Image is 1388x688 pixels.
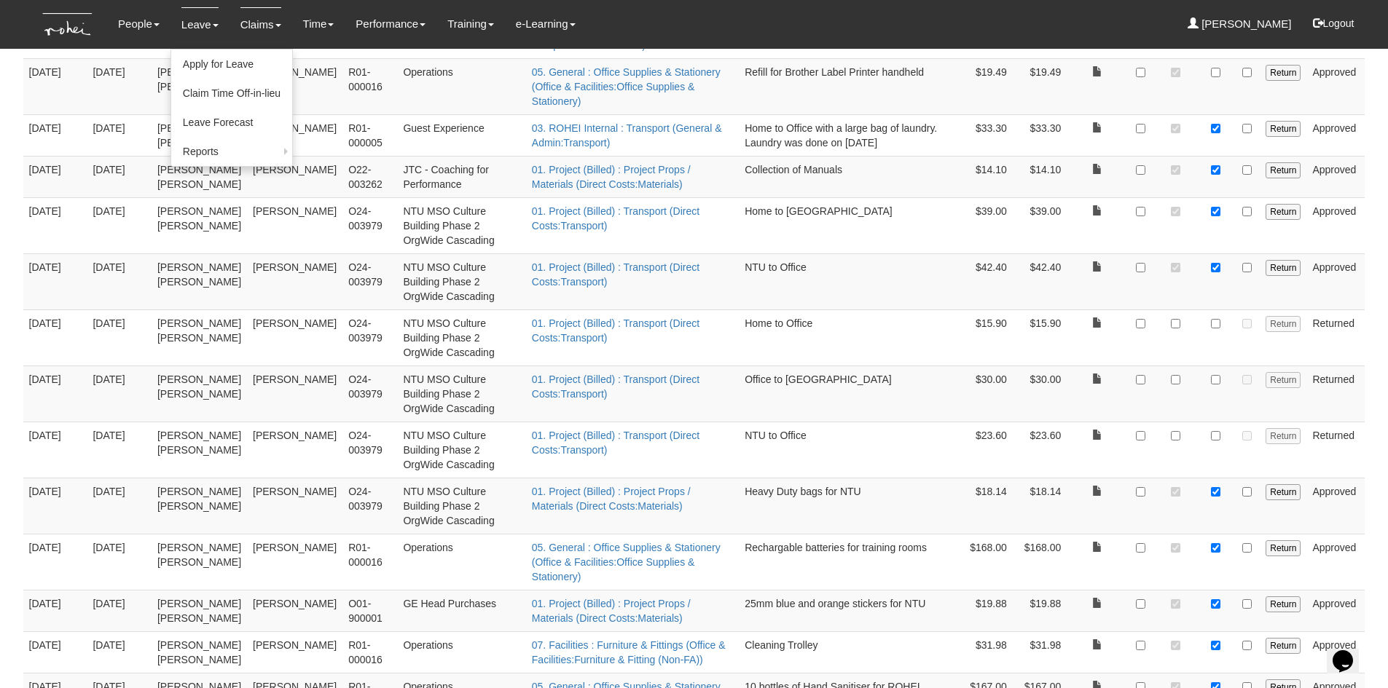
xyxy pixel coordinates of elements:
input: Return [1266,638,1301,654]
td: [DATE] [23,534,87,590]
td: Returned [1306,422,1365,478]
button: Logout [1303,6,1365,41]
td: [DATE] [23,478,87,534]
td: $30.00 [1013,365,1067,422]
td: [DATE] [23,253,87,309]
td: [PERSON_NAME] [PERSON_NAME] [152,534,247,590]
td: [DATE] [23,422,87,478]
td: $31.98 [1013,631,1067,673]
a: 07. Facilities : Furniture & Fittings (Office & Facilities:Furniture & Fitting (Non-FA)) [532,639,726,665]
td: [DATE] [87,590,151,631]
td: Operations [397,534,525,590]
td: [DATE] [23,58,87,114]
td: $42.40 [957,253,1013,309]
td: $168.00 [1013,534,1067,590]
td: [PERSON_NAME] [247,309,342,365]
td: [DATE] [23,590,87,631]
td: Approved [1306,631,1365,673]
td: [DATE] [87,422,151,478]
td: Returned [1306,309,1365,365]
a: 01. Project (Billed) : Transport (Direct Costs:Transport) [532,373,699,400]
a: Apply for Leave [171,50,292,79]
td: [DATE] [87,478,151,534]
td: [PERSON_NAME] [PERSON_NAME] [152,478,247,534]
a: 05. General : Office Supplies & Stationery (Office & Facilities:Office Supplies & Stationery) [532,66,721,107]
td: Cleaning Trolley [739,631,957,673]
td: GE Head Purchases [397,590,525,631]
td: $168.00 [957,534,1013,590]
td: 25mm blue and orange stickers for NTU [739,590,957,631]
td: JTC - Coaching for Performance [397,156,525,197]
a: 03. ROHEI Internal : Transport (General & Admin:Transport) [532,122,722,149]
td: Approved [1306,197,1365,253]
td: [PERSON_NAME] [PERSON_NAME] [152,365,247,422]
td: $19.49 [1013,58,1067,114]
td: $19.49 [957,58,1013,114]
td: NTU MSO Culture Building Phase 2 OrgWide Cascading [397,253,525,309]
td: $23.60 [1013,422,1067,478]
td: [PERSON_NAME] [247,631,342,673]
td: [DATE] [23,197,87,253]
td: $19.88 [1013,590,1067,631]
td: [DATE] [23,114,87,156]
td: [DATE] [87,197,151,253]
td: [PERSON_NAME] [247,365,342,422]
td: $14.10 [957,156,1013,197]
td: [PERSON_NAME] [247,58,342,114]
td: $39.00 [957,197,1013,253]
td: O24-003979 [342,197,397,253]
td: NTU MSO Culture Building Phase 2 OrgWide Cascading [397,309,525,365]
td: Approved [1306,478,1365,534]
td: [PERSON_NAME] [PERSON_NAME] [152,156,247,197]
td: Returned [1306,365,1365,422]
td: [DATE] [23,365,87,422]
td: Operations [397,631,525,673]
td: $42.40 [1013,253,1067,309]
td: Operations [397,58,525,114]
a: 06. IT : Peripherals - Computer / AV / Camera (Below $1,000) (IT:Peripherals - Computer / AV / Ca... [532,10,715,51]
a: 01. Project (Billed) : Project Props / Materials (Direct Costs:Materials) [532,486,691,512]
iframe: chat widget [1327,630,1373,673]
a: Training [447,7,494,41]
td: [PERSON_NAME] [247,197,342,253]
td: [DATE] [87,114,151,156]
td: $33.30 [1013,114,1067,156]
td: $39.00 [1013,197,1067,253]
td: NTU MSO Culture Building Phase 2 OrgWide Cascading [397,478,525,534]
td: [DATE] [87,631,151,673]
td: Approved [1306,156,1365,197]
td: [DATE] [87,309,151,365]
input: Return [1266,121,1301,137]
input: Return [1266,428,1301,444]
td: Home to Office with a large bag of laundry. Laundry was done on [DATE] [739,114,957,156]
td: [PERSON_NAME] [247,422,342,478]
td: [DATE] [87,156,151,197]
input: Return [1266,260,1301,276]
td: NTU MSO Culture Building Phase 2 OrgWide Cascading [397,365,525,422]
td: NTU MSO Culture Building Phase 2 OrgWide Cascading [397,197,525,253]
input: Return [1266,162,1301,178]
a: Claim Time Off-in-lieu [171,79,292,108]
td: Rechargable batteries for training rooms [739,534,957,590]
td: R01-000016 [342,534,397,590]
input: Return [1266,596,1301,612]
td: $15.90 [957,309,1013,365]
a: Leave Forecast [171,108,292,137]
td: [PERSON_NAME] [PERSON_NAME] [152,197,247,253]
a: Reports [171,137,292,166]
td: Approved [1306,58,1365,114]
td: Approved [1306,114,1365,156]
td: [DATE] [87,534,151,590]
input: Return [1266,65,1301,81]
input: Return [1266,204,1301,220]
td: [DATE] [87,365,151,422]
td: NTU to Office [739,253,957,309]
a: Claims [240,7,281,41]
td: R01-000016 [342,631,397,673]
td: Refill for Brother Label Printer handheld [739,58,957,114]
td: O22-003262 [342,156,397,197]
a: 05. General : Office Supplies & Stationery (Office & Facilities:Office Supplies & Stationery) [532,542,721,582]
td: [PERSON_NAME] [247,478,342,534]
td: [DATE] [23,156,87,197]
td: [PERSON_NAME] [PERSON_NAME] [152,422,247,478]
